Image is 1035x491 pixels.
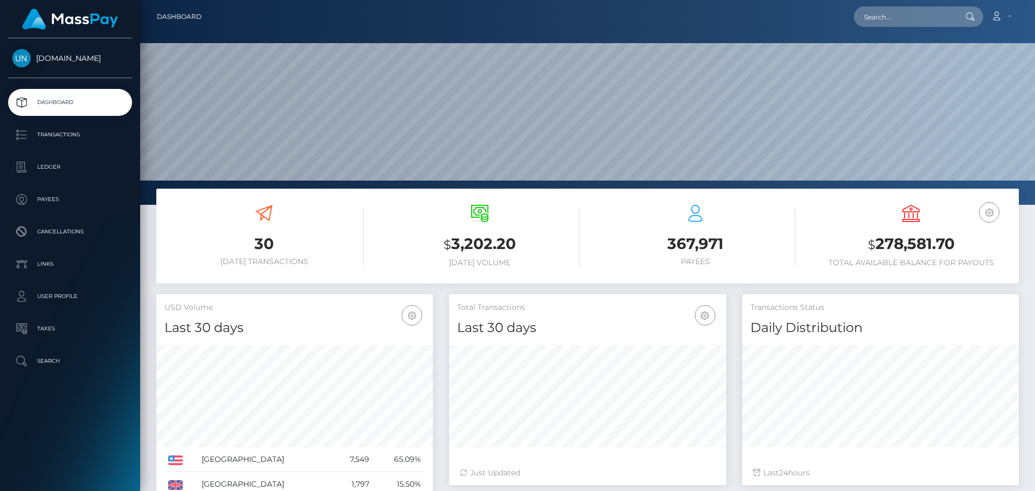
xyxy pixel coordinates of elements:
h6: [DATE] Transactions [164,257,364,266]
h5: USD Volume [164,302,425,313]
h6: [DATE] Volume [380,258,579,267]
p: Transactions [12,127,128,143]
h6: Payees [596,257,795,266]
small: $ [868,237,875,252]
p: Search [12,353,128,369]
h5: Total Transactions [457,302,717,313]
h4: Last 30 days [457,319,717,337]
h3: 278,581.70 [811,233,1011,255]
p: Payees [12,191,128,208]
td: 7,549 [333,447,373,472]
h4: Last 30 days [164,319,425,337]
a: Dashboard [8,89,132,116]
a: Links [8,251,132,278]
a: Cancellations [8,218,132,245]
small: $ [444,237,451,252]
h4: Daily Distribution [750,319,1011,337]
input: Search... [854,6,955,27]
p: Taxes [12,321,128,337]
span: [DOMAIN_NAME] [8,53,132,63]
div: Just Updated [460,467,715,479]
a: Search [8,348,132,375]
h3: 3,202.20 [380,233,579,255]
p: Ledger [12,159,128,175]
p: Links [12,256,128,272]
a: Dashboard [157,5,202,28]
a: Transactions [8,121,132,148]
img: GB.png [168,480,183,490]
img: Unlockt.me [12,49,31,67]
a: Ledger [8,154,132,181]
h3: 30 [164,233,364,254]
a: Taxes [8,315,132,342]
img: US.png [168,455,183,465]
td: [GEOGRAPHIC_DATA] [198,447,333,472]
h5: Transactions Status [750,302,1011,313]
td: 65.09% [373,447,425,472]
img: MassPay Logo [22,9,118,30]
p: User Profile [12,288,128,305]
span: 24 [779,468,788,478]
div: Last hours [753,467,1008,479]
h6: Total Available Balance for Payouts [811,258,1011,267]
p: Cancellations [12,224,128,240]
h3: 367,971 [596,233,795,254]
a: User Profile [8,283,132,310]
a: Payees [8,186,132,213]
p: Dashboard [12,94,128,110]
